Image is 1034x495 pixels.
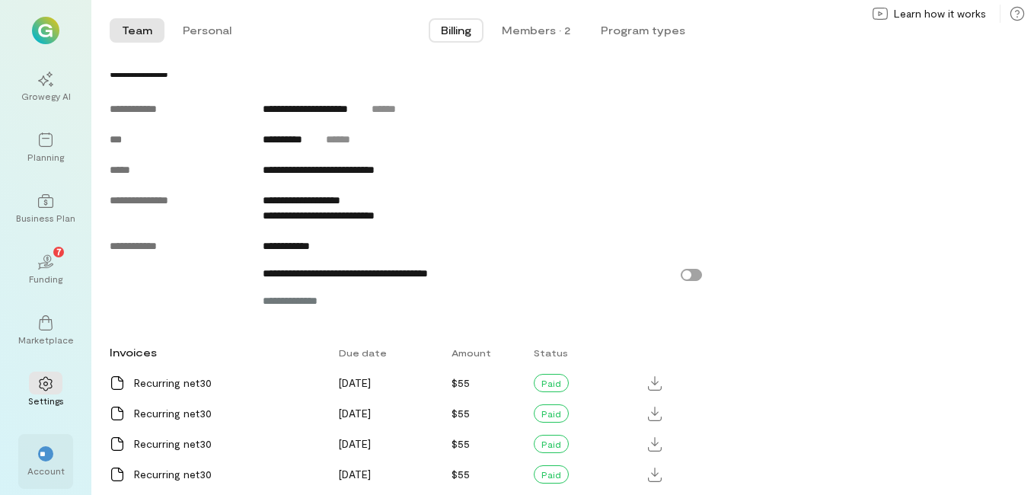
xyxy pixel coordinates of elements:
div: Recurring net30 [134,436,321,452]
button: Billing [429,18,483,43]
a: Planning [18,120,73,175]
div: Marketplace [18,334,74,346]
div: Recurring net30 [134,406,321,421]
span: [DATE] [339,437,371,450]
span: $55 [452,376,470,389]
div: Paid [534,374,569,392]
div: Business Plan [16,212,75,224]
div: Planning [27,151,64,163]
a: Funding [18,242,73,297]
div: Settings [28,394,64,407]
a: Business Plan [18,181,73,236]
div: Invoices [101,337,330,368]
button: Personal [171,18,244,43]
div: Recurring net30 [134,467,321,482]
span: $55 [452,468,470,481]
span: [DATE] [339,407,371,420]
div: Paid [534,404,569,423]
div: Recurring net30 [134,375,321,391]
div: Growegy AI [21,90,71,102]
span: Learn how it works [894,6,986,21]
button: Team [110,18,164,43]
span: [DATE] [339,376,371,389]
a: Marketplace [18,303,73,358]
button: Program types [589,18,697,43]
div: Members · 2 [502,23,570,38]
span: $55 [452,437,470,450]
a: Growegy AI [18,59,73,114]
div: Account [27,465,65,477]
div: Status [525,339,643,366]
button: Members · 2 [490,18,582,43]
span: Billing [441,23,471,38]
div: Amount [442,339,525,366]
div: Funding [29,273,62,285]
div: Due date [330,339,442,366]
span: 7 [56,244,62,258]
div: Paid [534,465,569,484]
a: Settings [18,364,73,419]
div: Paid [534,435,569,453]
span: $55 [452,407,470,420]
span: [DATE] [339,468,371,481]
